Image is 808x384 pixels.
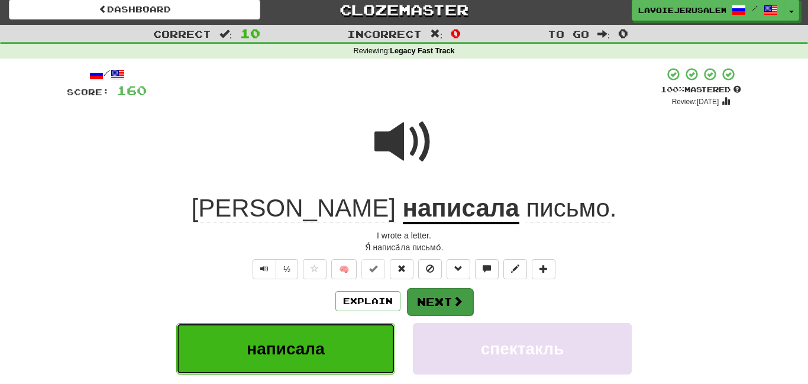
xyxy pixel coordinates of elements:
[481,340,564,358] span: спектакль
[153,28,211,40] span: Correct
[503,259,527,279] button: Edit sentence (alt+d)
[418,259,442,279] button: Ignore sentence (alt+i)
[526,194,609,222] span: письмо
[519,194,617,222] span: .
[176,323,395,375] button: написала
[67,230,741,241] div: I wrote a letter.
[661,85,684,94] span: 100 %
[548,28,589,40] span: To go
[276,259,298,279] button: ½
[661,85,741,95] div: Mastered
[638,5,726,15] span: lavoiejerusalem
[67,241,741,253] div: Я́ написа́ла письмо́.
[407,288,473,315] button: Next
[390,259,413,279] button: Reset to 0% Mastered (alt+r)
[361,259,385,279] button: Set this sentence to 100% Mastered (alt+m)
[752,4,758,12] span: /
[192,194,396,222] span: [PERSON_NAME]
[247,340,324,358] span: написала
[67,67,147,82] div: /
[532,259,555,279] button: Add to collection (alt+a)
[67,87,109,97] span: Score:
[250,259,298,279] div: Text-to-speech controls
[618,26,628,40] span: 0
[347,28,422,40] span: Incorrect
[447,259,470,279] button: Grammar (alt+g)
[430,29,443,39] span: :
[117,83,147,98] span: 160
[303,259,327,279] button: Favorite sentence (alt+f)
[240,26,260,40] span: 10
[413,323,632,375] button: спектакль
[403,194,519,224] u: написала
[672,98,719,106] small: Review: [DATE]
[390,47,454,55] strong: Legacy Fast Track
[451,26,461,40] span: 0
[331,259,357,279] button: 🧠
[475,259,499,279] button: Discuss sentence (alt+u)
[597,29,610,39] span: :
[219,29,232,39] span: :
[253,259,276,279] button: Play sentence audio (ctl+space)
[335,291,400,311] button: Explain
